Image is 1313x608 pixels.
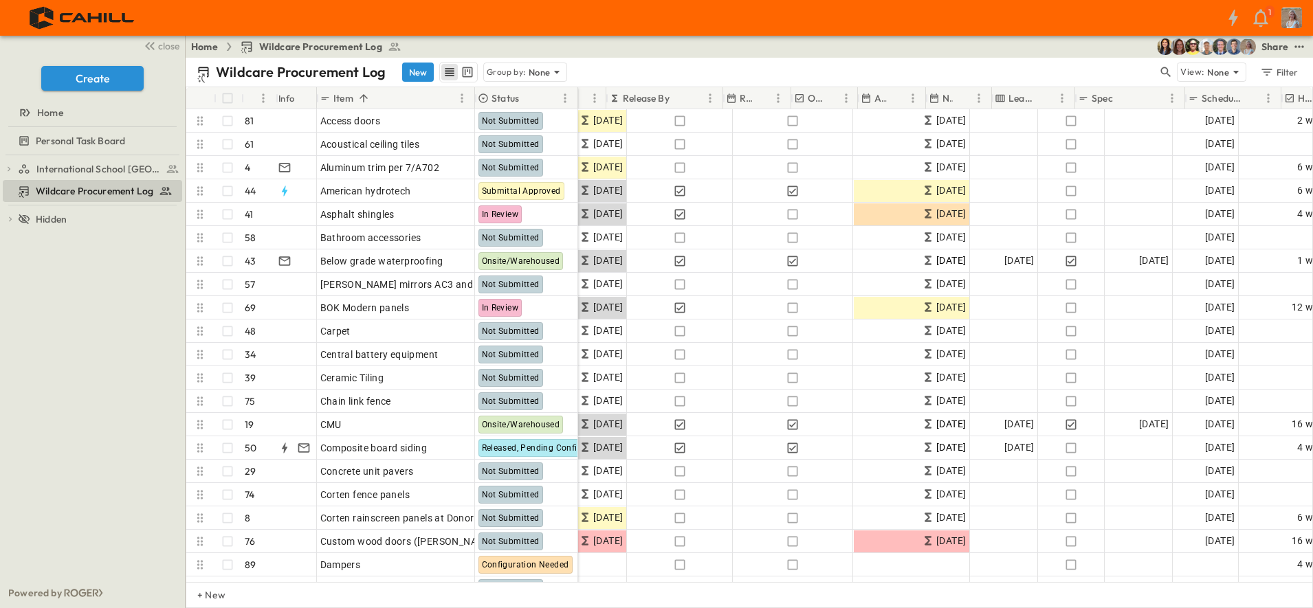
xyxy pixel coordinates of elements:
[245,207,253,221] p: 41
[1205,463,1235,479] span: [DATE]
[593,393,623,409] span: [DATE]
[245,137,254,151] p: 61
[1205,253,1235,269] span: [DATE]
[245,441,256,455] p: 50
[593,229,623,245] span: [DATE]
[593,510,623,526] span: [DATE]
[459,64,476,80] button: kanban view
[1205,533,1235,549] span: [DATE]
[593,370,623,385] span: [DATE]
[320,464,414,478] span: Concrete unit pavers
[1205,580,1235,596] span: [DATE]
[36,134,125,148] span: Personal Task Board
[482,303,519,313] span: In Review
[1092,91,1113,105] p: Spec
[1198,38,1215,55] img: Hunter Mahan (hmahan@cahill-sf.com)
[245,371,256,385] p: 39
[16,3,149,32] img: 4f72bfc4efa7236828875bac24094a5ddb05241e32d018417354e964050affa1.png
[482,490,540,499] span: Not Submitted
[936,136,966,152] span: [DATE]
[1268,7,1271,18] p: 1
[1205,393,1235,409] span: [DATE]
[37,106,63,120] span: Home
[905,90,921,106] button: Menu
[191,40,410,54] nav: breadcrumbs
[245,161,250,174] p: 4
[482,233,540,243] span: Not Submitted
[482,373,540,383] span: Not Submitted
[1239,38,1256,55] img: Gondica Strykers (gstrykers@cahill-sf.com)
[320,207,395,221] span: Asphalt shingles
[1205,159,1235,175] span: [DATE]
[245,394,255,408] p: 75
[593,183,623,199] span: [DATE]
[593,206,623,222] span: [DATE]
[936,393,966,409] span: [DATE]
[320,231,421,245] span: Bathroom accessories
[320,581,432,595] span: Decorative metal railings
[3,180,182,202] div: Wildcare Procurement Logtest
[593,463,623,479] span: [DATE]
[320,137,420,151] span: Acoustical ceiling tiles
[593,276,623,292] span: [DATE]
[1205,486,1235,502] span: [DATE]
[41,66,144,91] button: Create
[575,91,591,106] button: Sort
[936,533,966,549] span: [DATE]
[827,91,842,106] button: Sort
[942,91,953,105] p: Needed Onsite
[1205,136,1235,152] span: [DATE]
[529,65,551,79] p: None
[971,90,987,106] button: Menu
[936,206,966,222] span: [DATE]
[482,326,540,336] span: Not Submitted
[454,90,470,106] button: Menu
[936,113,966,128] span: [DATE]
[593,486,623,502] span: [DATE]
[1039,91,1054,106] button: Sort
[755,91,770,106] button: Sort
[482,466,540,476] span: Not Submitted
[245,348,256,361] p: 34
[482,186,561,196] span: Submittal Approved
[1205,370,1235,385] span: [DATE]
[3,130,182,152] div: Personal Task Boardtest
[936,323,966,339] span: [DATE]
[593,323,623,339] span: [DATE]
[593,533,623,549] span: [DATE]
[245,558,256,572] p: 89
[936,370,966,385] span: [DATE]
[278,79,295,117] div: Info
[138,36,182,55] button: close
[197,588,206,602] p: + New
[1205,510,1235,526] span: [DATE]
[672,91,687,106] button: Sort
[320,394,391,408] span: Chain link fence
[245,254,256,268] p: 43
[3,158,182,180] div: International School San Franciscotest
[320,184,411,198] span: American hydrotech
[36,212,67,226] span: Hidden
[482,139,540,149] span: Not Submitted
[259,40,382,54] span: Wildcare Procurement Log
[1202,91,1242,105] p: Schedule ID
[593,300,623,315] span: [DATE]
[1205,300,1235,315] span: [DATE]
[1291,38,1308,55] button: test
[623,91,670,105] p: Release By
[216,63,386,82] p: Wildcare Procurement Log
[320,324,351,338] span: Carpet
[240,40,401,54] a: Wildcare Procurement Log
[245,278,255,291] p: 57
[320,371,384,385] span: Ceramic Tiling
[482,396,540,406] span: Not Submitted
[492,91,519,105] p: Status
[936,580,966,596] span: [DATE]
[593,113,623,128] span: [DATE]
[1226,38,1242,55] img: Will Nethercutt (wnethercutt@cahill-sf.com)
[245,581,256,595] p: 68
[482,537,540,546] span: Not Submitted
[1157,38,1173,55] img: Kim Bowen (kbowen@cahill-sf.com)
[356,91,371,106] button: Sort
[18,159,179,179] a: International School San Francisco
